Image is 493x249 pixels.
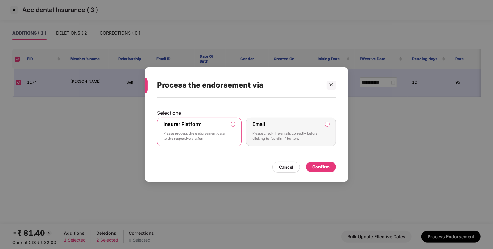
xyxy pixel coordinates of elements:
[329,83,333,87] span: close
[253,131,321,142] p: Please check the emails correctly before clicking to “confirm” button.
[164,131,226,142] p: Please process the endorsement data to the respective platform
[312,164,330,170] div: Confirm
[157,110,336,116] p: Select one
[253,121,265,127] label: Email
[279,164,293,171] div: Cancel
[157,73,321,97] div: Process the endorsement via
[231,122,235,126] input: Insurer PlatformPlease process the endorsement data to the respective platform
[325,122,329,126] input: EmailPlease check the emails correctly before clicking to “confirm” button.
[164,121,201,127] label: Insurer Platform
